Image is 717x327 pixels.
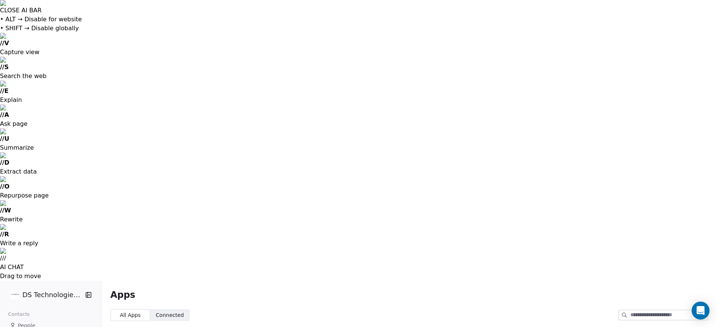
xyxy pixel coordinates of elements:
span: Contacts [5,309,33,320]
div: Open Intercom Messenger [692,302,710,320]
span: Apps [111,289,136,300]
img: DS%20Updated%20Logo.jpg [10,290,19,299]
span: Connected [156,311,184,319]
span: DS Technologies Inc [22,290,83,300]
button: DS Technologies Inc [9,289,80,301]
